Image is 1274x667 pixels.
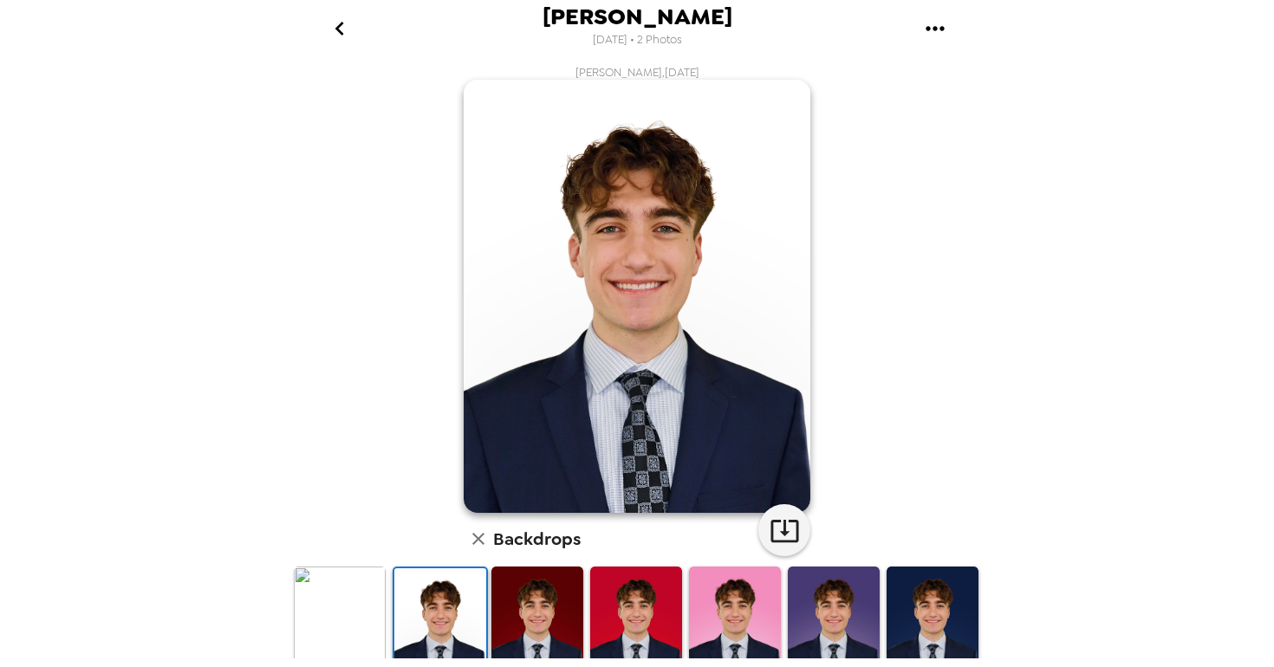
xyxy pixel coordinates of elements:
span: [PERSON_NAME] , [DATE] [575,65,699,80]
img: user [464,80,810,513]
span: [PERSON_NAME] [543,5,732,29]
h6: Backdrops [493,525,581,553]
span: [DATE] • 2 Photos [593,29,682,52]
